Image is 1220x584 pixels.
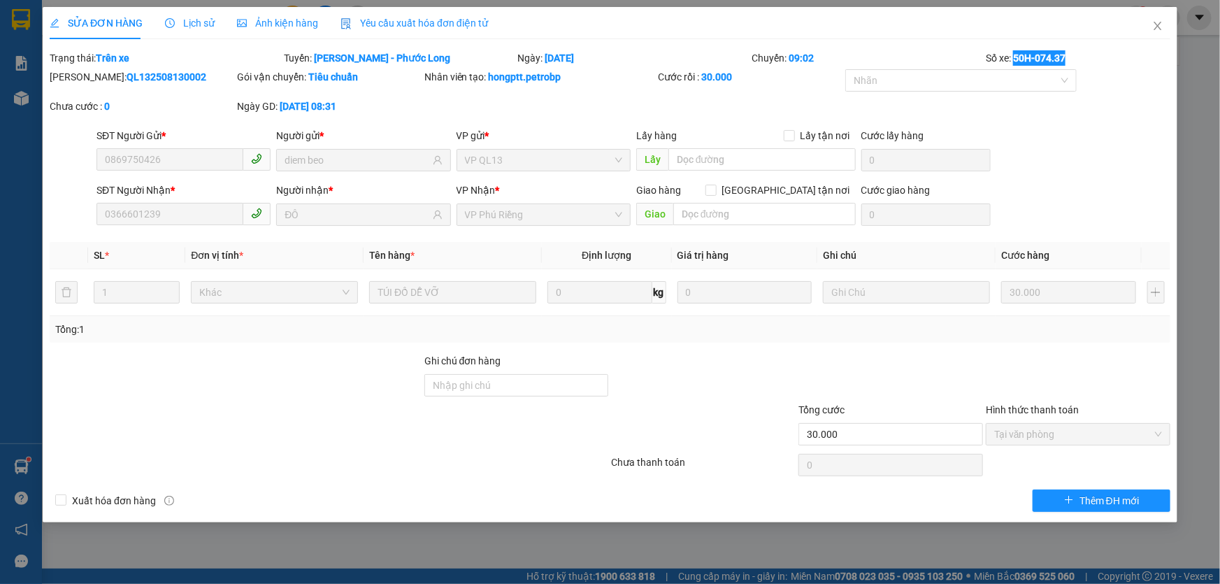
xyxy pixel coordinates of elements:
span: kg [652,281,666,304]
span: SỬA ĐƠN HÀNG [50,17,143,29]
input: Cước giao hàng [861,204,991,226]
input: 0 [1001,281,1136,304]
b: QL132508130002 [127,71,206,83]
span: user [433,210,443,220]
div: Người gửi [276,128,450,143]
b: [PERSON_NAME] - Phước Long [314,52,450,64]
button: plusThêm ĐH mới [1033,490,1170,512]
div: [PERSON_NAME]: [50,69,234,85]
div: Chưa thanh toán [610,455,798,479]
span: plus [1064,495,1074,506]
input: VD: Bàn, Ghế [369,281,536,304]
span: edit [50,18,59,28]
span: Giao [636,203,673,225]
button: delete [55,281,78,304]
button: plus [1147,281,1165,304]
span: Lấy hàng [636,130,677,141]
b: Tiêu chuẩn [308,71,358,83]
span: clock-circle [165,18,175,28]
span: Xuất hóa đơn hàng [66,493,162,508]
div: Ngày GD: [237,99,422,114]
span: Tên hàng [369,250,415,261]
span: VP Phú Riềng [465,204,622,225]
b: 50H-074.37 [1013,52,1065,64]
span: Tổng cước [798,404,845,415]
input: Tên người gửi [285,152,429,168]
span: phone [251,153,262,164]
b: [DATE] 08:31 [280,101,336,112]
span: [GEOGRAPHIC_DATA] tận nơi [717,183,856,198]
span: picture [237,18,247,28]
div: Gói vận chuyển: [237,69,422,85]
div: Ngày: [517,50,751,66]
div: Tổng: 1 [55,322,471,337]
div: SĐT Người Gửi [96,128,271,143]
div: SĐT Người Nhận [96,183,271,198]
span: Định lượng [582,250,631,261]
span: Thêm ĐH mới [1079,493,1139,508]
b: 09:02 [789,52,814,64]
img: icon [340,18,352,29]
input: Tên người nhận [285,207,429,222]
span: Lấy tận nơi [795,128,856,143]
b: [DATE] [545,52,575,64]
span: Tại văn phòng [994,424,1162,445]
div: Tuyến: [282,50,517,66]
div: Chưa cước : [50,99,234,114]
div: Cước rồi : [658,69,842,85]
span: Ảnh kiện hàng [237,17,318,29]
div: VP gửi [457,128,631,143]
span: Yêu cầu xuất hóa đơn điện tử [340,17,488,29]
input: Ghi chú đơn hàng [424,374,609,397]
input: Dọc đường [673,203,856,225]
span: Giá trị hàng [677,250,729,261]
span: phone [251,208,262,219]
input: Cước lấy hàng [861,149,991,171]
span: Lấy [636,148,668,171]
span: Cước hàng [1001,250,1049,261]
input: Ghi Chú [823,281,990,304]
input: Dọc đường [668,148,856,171]
div: Nhân viên tạo: [424,69,656,85]
span: Giao hàng [636,185,681,196]
span: Khác [199,282,350,303]
span: VP Nhận [457,185,496,196]
label: Hình thức thanh toán [986,404,1079,415]
b: hongptt.petrobp [489,71,561,83]
b: 30.000 [701,71,732,83]
span: SL [94,250,105,261]
label: Ghi chú đơn hàng [424,355,501,366]
b: Trên xe [96,52,129,64]
span: Lịch sử [165,17,215,29]
th: Ghi chú [817,242,996,269]
label: Cước lấy hàng [861,130,924,141]
span: info-circle [164,496,174,506]
div: Chuyến: [750,50,984,66]
div: Người nhận [276,183,450,198]
label: Cước giao hàng [861,185,931,196]
span: VP QL13 [465,150,622,171]
span: Đơn vị tính [191,250,243,261]
div: Trạng thái: [48,50,282,66]
input: 0 [677,281,812,304]
span: close [1152,20,1163,31]
b: 0 [104,101,110,112]
span: user [433,155,443,165]
div: Số xe: [984,50,1172,66]
button: Close [1138,7,1177,46]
